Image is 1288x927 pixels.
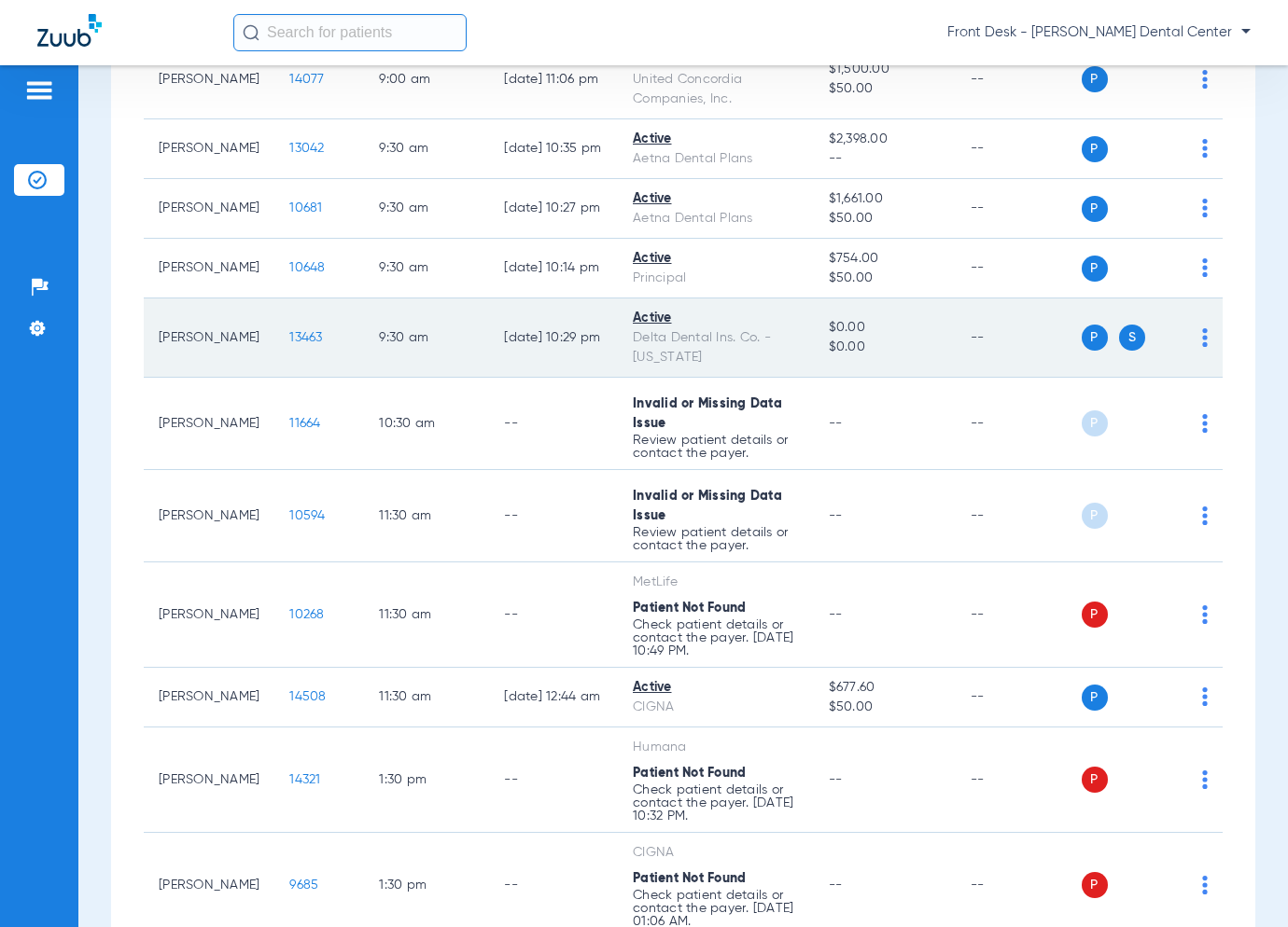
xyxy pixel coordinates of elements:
[633,397,782,430] span: Invalid or Missing Data Issue
[829,338,941,357] span: $0.00
[1202,605,1208,624] img: group-dot-blue.svg
[289,879,318,892] span: 9685
[489,239,618,298] td: [DATE] 10:14 PM
[633,767,746,780] span: Patient Not Found
[633,843,799,863] div: CIGNA
[364,239,489,298] td: 9:30 AM
[947,23,1251,42] span: Front Desk - [PERSON_NAME] Dental Center
[633,149,799,169] div: Aetna Dental Plans
[364,40,489,119] td: 9:00 AM
[1202,70,1208,89] img: group-dot-blue.svg
[829,773,843,786] span: --
[289,142,324,155] span: 13042
[243,24,259,41] img: Search Icon
[1202,139,1208,158] img: group-dot-blue.svg
[633,490,782,522] span: Invalid or Missing Data Issue
[633,130,799,149] div: Active
[1082,256,1108,282] span: P
[289,608,324,621] span: 10268
[289,509,325,522] span: 10594
[956,378,1082,470] td: --
[233,14,467,51] input: Search for patients
[1082,767,1108,793] span: P
[829,79,941,99] span: $50.00
[289,690,326,703] span: 14508
[956,727,1082,833] td: --
[489,727,618,833] td: --
[1202,687,1208,706] img: group-dot-blue.svg
[144,562,274,668] td: [PERSON_NAME]
[24,79,54,102] img: hamburger-icon
[829,269,941,288] span: $50.00
[1082,872,1108,898] span: P
[633,328,799,367] div: Delta Dental Ins. Co. - [US_STATE]
[829,130,941,149] span: $2,398.00
[289,331,322,344] span: 13463
[956,470,1082,562] td: --
[633,872,746,885] span: Patient Not Found
[289,773,320,786] span: 14321
[364,298,489,378] td: 9:30 AM
[633,602,746,615] span: Patient Not Found
[829,678,941,698] span: $677.60
[1202,328,1208,347] img: group-dot-blue.svg
[829,149,941,169] span: --
[956,239,1082,298] td: --
[489,40,618,119] td: [DATE] 11:06 PM
[144,470,274,562] td: [PERSON_NAME]
[633,434,799,460] p: Review patient details or contact the payer.
[289,417,320,430] span: 11664
[1119,325,1145,351] span: S
[1082,196,1108,222] span: P
[633,738,799,757] div: Humana
[829,249,941,269] span: $754.00
[829,608,843,621] span: --
[1202,258,1208,277] img: group-dot-blue.svg
[1202,199,1208,217] img: group-dot-blue.svg
[489,298,618,378] td: [DATE] 10:29 PM
[633,678,799,698] div: Active
[144,668,274,727] td: [PERSON_NAME]
[956,668,1082,727] td: --
[489,668,618,727] td: [DATE] 12:44 AM
[289,73,324,86] span: 14077
[829,417,843,430] span: --
[364,668,489,727] td: 11:30 AM
[633,618,799,657] p: Check patient details or contact the payer. [DATE] 10:49 PM.
[633,309,799,328] div: Active
[633,698,799,717] div: CIGNA
[364,378,489,470] td: 10:30 AM
[144,727,274,833] td: [PERSON_NAME]
[829,60,941,79] span: $1,500.00
[1082,602,1108,628] span: P
[1082,503,1108,529] span: P
[1195,837,1288,927] iframe: Chat Widget
[37,14,102,47] img: Zuub Logo
[633,269,799,288] div: Principal
[956,298,1082,378] td: --
[829,509,843,522] span: --
[144,378,274,470] td: [PERSON_NAME]
[364,470,489,562] td: 11:30 AM
[1082,685,1108,711] span: P
[489,378,618,470] td: --
[829,879,843,892] span: --
[633,209,799,228] div: Aetna Dental Plans
[956,40,1082,119] td: --
[144,239,274,298] td: [PERSON_NAME]
[829,189,941,209] span: $1,661.00
[144,119,274,179] td: [PERSON_NAME]
[144,40,274,119] td: [PERSON_NAME]
[364,562,489,668] td: 11:30 AM
[364,727,489,833] td: 1:30 PM
[1082,410,1108,436] span: P
[633,783,799,823] p: Check patient details or contact the payer. [DATE] 10:32 PM.
[364,119,489,179] td: 9:30 AM
[289,201,322,214] span: 10681
[829,209,941,228] span: $50.00
[489,470,618,562] td: --
[956,179,1082,239] td: --
[144,298,274,378] td: [PERSON_NAME]
[489,179,618,239] td: [DATE] 10:27 PM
